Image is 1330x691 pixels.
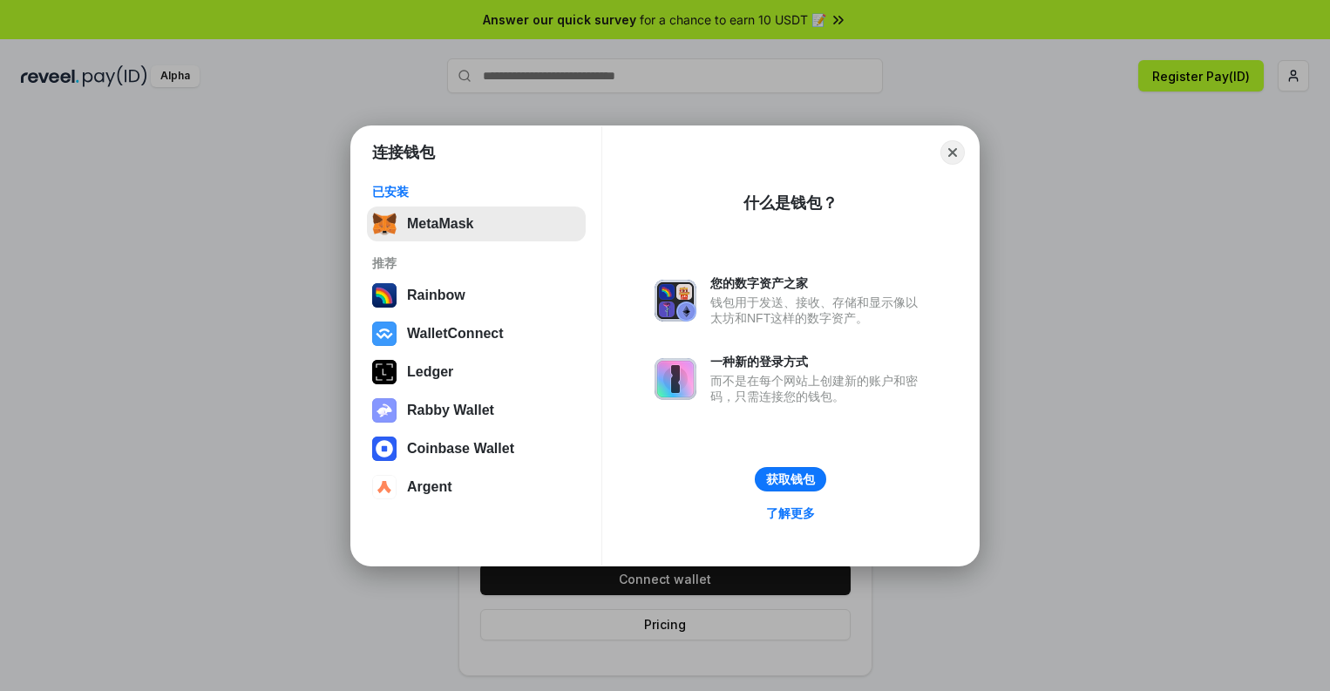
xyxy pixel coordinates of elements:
div: Rabby Wallet [407,403,494,418]
div: WalletConnect [407,326,504,342]
img: svg+xml,%3Csvg%20width%3D%22120%22%20height%3D%22120%22%20viewBox%3D%220%200%20120%20120%22%20fil... [372,283,397,308]
h1: 连接钱包 [372,142,435,163]
div: 了解更多 [766,505,815,521]
button: MetaMask [367,207,586,241]
div: 一种新的登录方式 [710,354,926,369]
div: Rainbow [407,288,465,303]
div: 钱包用于发送、接收、存储和显示像以太坊和NFT这样的数字资产。 [710,295,926,326]
button: Rainbow [367,278,586,313]
button: Rabby Wallet [367,393,586,428]
button: Ledger [367,355,586,390]
img: svg+xml,%3Csvg%20xmlns%3D%22http%3A%2F%2Fwww.w3.org%2F2000%2Fsvg%22%20fill%3D%22none%22%20viewBox... [372,398,397,423]
div: 而不是在每个网站上创建新的账户和密码，只需连接您的钱包。 [710,373,926,404]
img: svg+xml,%3Csvg%20xmlns%3D%22http%3A%2F%2Fwww.w3.org%2F2000%2Fsvg%22%20width%3D%2228%22%20height%3... [372,360,397,384]
div: Coinbase Wallet [407,441,514,457]
img: svg+xml,%3Csvg%20xmlns%3D%22http%3A%2F%2Fwww.w3.org%2F2000%2Fsvg%22%20fill%3D%22none%22%20viewBox... [655,280,696,322]
div: MetaMask [407,216,473,232]
button: Close [940,140,965,165]
div: 已安装 [372,184,580,200]
div: 获取钱包 [766,471,815,487]
a: 了解更多 [756,502,825,525]
div: 什么是钱包？ [743,193,838,213]
img: svg+xml,%3Csvg%20xmlns%3D%22http%3A%2F%2Fwww.w3.org%2F2000%2Fsvg%22%20fill%3D%22none%22%20viewBox... [655,358,696,400]
img: svg+xml,%3Csvg%20fill%3D%22none%22%20height%3D%2233%22%20viewBox%3D%220%200%2035%2033%22%20width%... [372,212,397,236]
img: svg+xml,%3Csvg%20width%3D%2228%22%20height%3D%2228%22%20viewBox%3D%220%200%2028%2028%22%20fill%3D... [372,437,397,461]
button: Coinbase Wallet [367,431,586,466]
button: Argent [367,470,586,505]
img: svg+xml,%3Csvg%20width%3D%2228%22%20height%3D%2228%22%20viewBox%3D%220%200%2028%2028%22%20fill%3D... [372,322,397,346]
button: 获取钱包 [755,467,826,491]
div: Ledger [407,364,453,380]
button: WalletConnect [367,316,586,351]
div: 您的数字资产之家 [710,275,926,291]
div: 推荐 [372,255,580,271]
div: Argent [407,479,452,495]
img: svg+xml,%3Csvg%20width%3D%2228%22%20height%3D%2228%22%20viewBox%3D%220%200%2028%2028%22%20fill%3D... [372,475,397,499]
